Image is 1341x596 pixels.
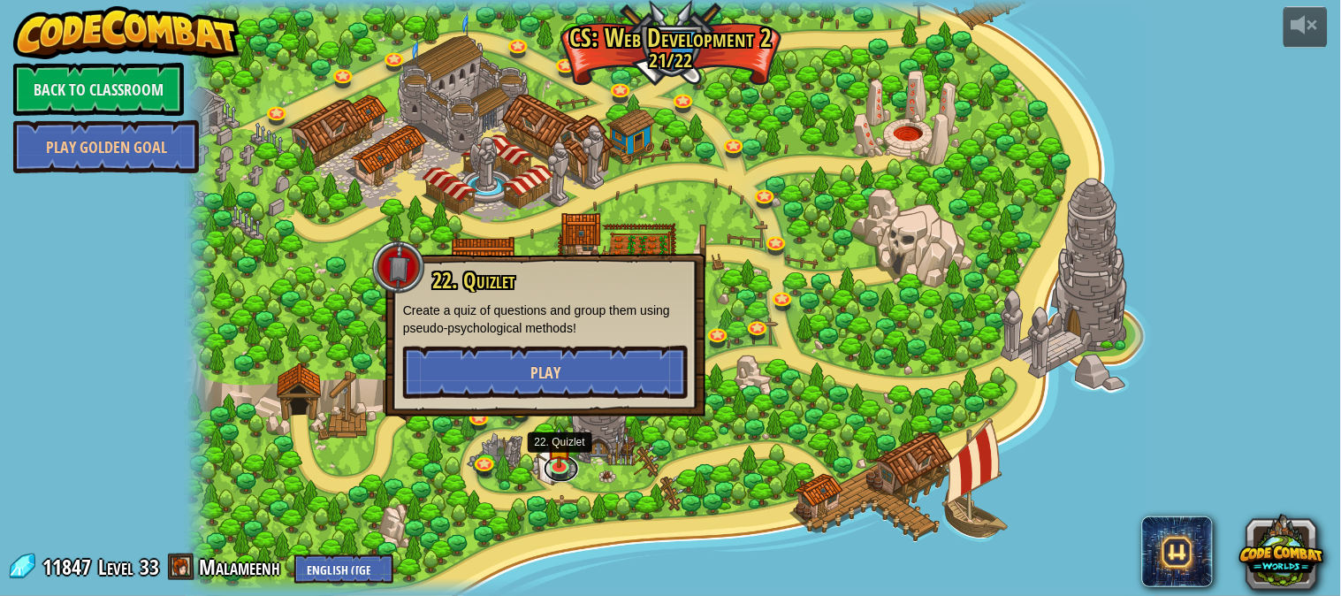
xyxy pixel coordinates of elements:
button: Play [403,346,688,399]
a: Play Golden Goal [13,120,199,173]
span: 33 [140,553,159,581]
a: Back to Classroom [13,63,184,116]
span: Play [530,362,560,384]
img: CodeCombat - Learn how to code by playing a game [13,6,240,59]
button: Adjust volume [1284,6,1328,48]
span: Level [98,553,133,582]
span: 11847 [42,553,96,581]
img: level-banner-started.png [547,427,571,469]
a: Malameenh [199,553,286,581]
p: Create a quiz of questions and group them using pseudo-psychological methods! [403,302,688,337]
span: 22. Quizlet [432,265,514,295]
